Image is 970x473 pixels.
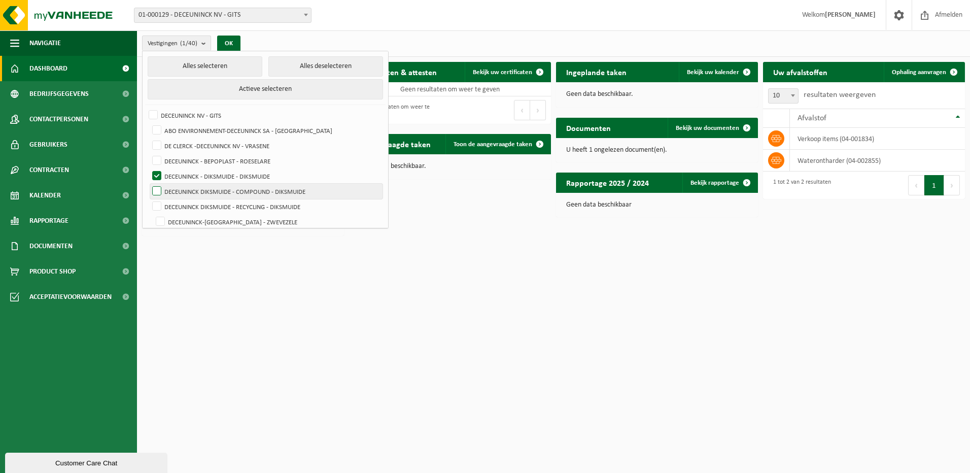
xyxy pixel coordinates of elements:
[769,89,798,103] span: 10
[454,141,532,148] span: Toon de aangevraagde taken
[349,82,551,96] td: Geen resultaten om weer te geven
[566,147,748,154] p: U heeft 1 ongelezen document(en).
[768,174,831,196] div: 1 tot 2 van 2 resultaten
[148,79,384,99] button: Actieve selecteren
[147,108,383,123] label: DECEUNINCK NV - GITS
[668,118,757,138] a: Bekijk uw documenten
[530,100,546,120] button: Next
[180,40,197,47] count: (1/40)
[798,114,826,122] span: Afvalstof
[134,8,311,23] span: 01-000129 - DECEUNINCK NV - GITS
[349,134,441,154] h2: Aangevraagde taken
[150,153,383,168] label: DECEUNINCK - BEPOPLAST - ROESELARE
[150,199,383,214] label: DECEUNINCK DIKSMUIDE - RECYCLING - DIKSMUIDE
[566,91,748,98] p: Geen data beschikbaar.
[150,123,383,138] label: ABO ENVIRONNEMENT-DECEUNINCK SA - [GEOGRAPHIC_DATA]
[892,69,946,76] span: Ophaling aanvragen
[556,173,659,192] h2: Rapportage 2025 / 2024
[676,125,739,131] span: Bekijk uw documenten
[148,56,262,77] button: Alles selecteren
[217,36,240,52] button: OK
[354,99,445,121] div: Geen resultaten om weer te geven
[29,30,61,56] span: Navigatie
[268,56,383,77] button: Alles deselecteren
[514,100,530,120] button: Previous
[445,134,550,154] a: Toon de aangevraagde taken
[790,150,965,172] td: waterontharder (04-002855)
[29,233,73,259] span: Documenten
[556,62,637,82] h2: Ingeplande taken
[763,62,838,82] h2: Uw afvalstoffen
[359,163,541,170] p: Geen data beschikbaar.
[29,208,68,233] span: Rapportage
[687,69,739,76] span: Bekijk uw kalender
[566,201,748,209] p: Geen data beschikbaar
[768,88,799,104] span: 10
[790,128,965,150] td: verkoop items (04-001834)
[150,184,383,199] label: DECEUNINCK DIKSMUIDE - COMPOUND - DIKSMUIDE
[884,62,964,82] a: Ophaling aanvragen
[148,36,197,51] span: Vestigingen
[142,36,211,51] button: Vestigingen(1/40)
[29,284,112,310] span: Acceptatievoorwaarden
[29,157,69,183] span: Contracten
[5,451,169,473] iframe: chat widget
[682,173,757,193] a: Bekijk rapportage
[29,81,89,107] span: Bedrijfsgegevens
[908,175,924,195] button: Previous
[825,11,876,19] strong: [PERSON_NAME]
[944,175,960,195] button: Next
[154,214,383,229] label: DECEUNINCK-[GEOGRAPHIC_DATA] - ZWEVEZELE
[150,168,383,184] label: DECEUNINCK - DIKSMUIDE - DIKSMUIDE
[134,8,311,22] span: 01-000129 - DECEUNINCK NV - GITS
[29,259,76,284] span: Product Shop
[924,175,944,195] button: 1
[465,62,550,82] a: Bekijk uw certificaten
[29,56,67,81] span: Dashboard
[29,132,67,157] span: Gebruikers
[804,91,876,99] label: resultaten weergeven
[679,62,757,82] a: Bekijk uw kalender
[349,62,447,82] h2: Certificaten & attesten
[150,138,383,153] label: DE CLERCK -DECEUNINCK NV - VRASENE
[29,107,88,132] span: Contactpersonen
[473,69,532,76] span: Bekijk uw certificaten
[29,183,61,208] span: Kalender
[556,118,621,138] h2: Documenten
